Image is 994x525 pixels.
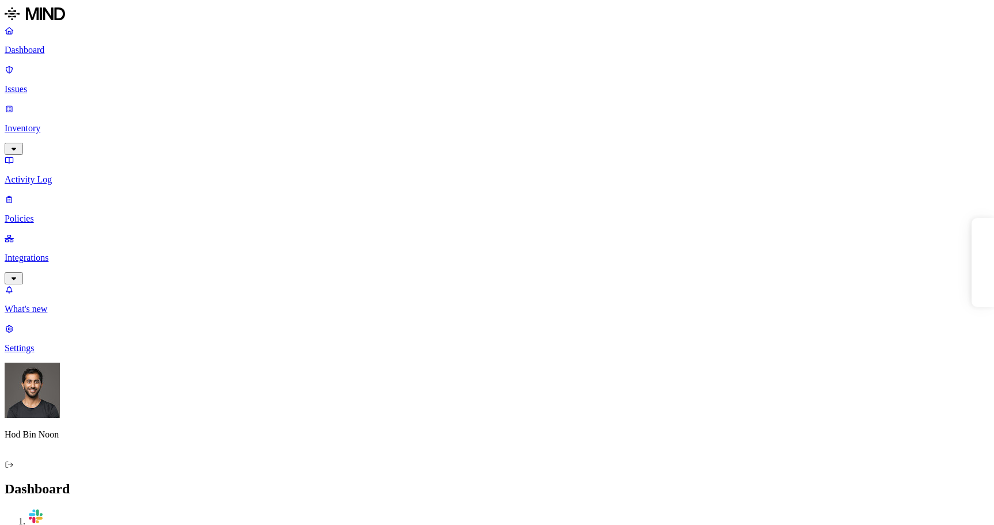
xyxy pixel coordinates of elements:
[5,104,989,153] a: Inventory
[5,214,989,224] p: Policies
[28,508,44,524] img: slack.svg
[5,45,989,55] p: Dashboard
[5,194,989,224] a: Policies
[5,304,989,314] p: What's new
[5,284,989,314] a: What's new
[5,5,989,25] a: MIND
[5,25,989,55] a: Dashboard
[5,324,989,353] a: Settings
[5,174,989,185] p: Activity Log
[5,343,989,353] p: Settings
[5,5,65,23] img: MIND
[5,233,989,283] a: Integrations
[5,155,989,185] a: Activity Log
[5,84,989,94] p: Issues
[5,481,989,497] h2: Dashboard
[5,253,989,263] p: Integrations
[5,363,60,418] img: Hod Bin Noon
[5,123,989,134] p: Inventory
[5,64,989,94] a: Issues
